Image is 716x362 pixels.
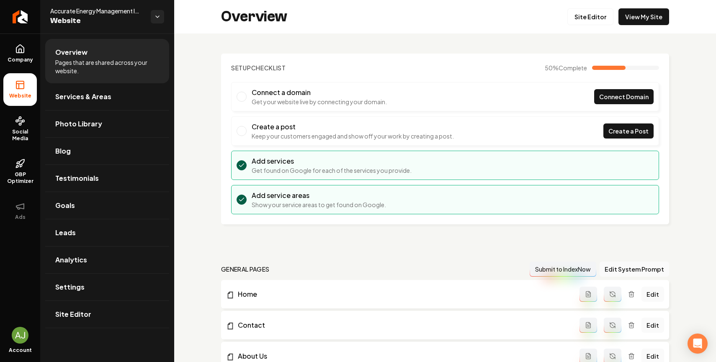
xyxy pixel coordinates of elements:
span: Website [6,92,35,99]
span: Website [50,15,144,27]
a: Social Media [3,109,37,149]
a: Home [226,289,579,299]
h2: Checklist [231,64,286,72]
span: Ads [12,214,29,221]
h3: Add service areas [252,190,386,200]
a: Edit [641,287,664,302]
span: Testimonials [55,173,99,183]
button: Add admin page prompt [579,287,597,302]
div: Open Intercom Messenger [688,334,708,354]
a: About Us [226,351,579,361]
span: Connect Domain [599,92,649,101]
a: Connect Domain [594,89,654,104]
button: Add admin page prompt [579,318,597,333]
span: Pages that are shared across your website. [55,58,159,75]
span: Company [4,56,36,63]
a: Contact [226,320,579,330]
img: Rebolt Logo [13,10,28,23]
button: Ads [3,195,37,227]
a: Edit [641,318,664,333]
span: Setup [231,64,251,72]
p: Get found on Google for each of the services you provide. [252,166,412,175]
p: Get your website live by connecting your domain. [252,98,387,106]
button: Open user button [12,327,28,344]
a: Blog [45,138,169,164]
a: Create a Post [603,123,654,139]
span: Analytics [55,255,87,265]
a: Leads [45,219,169,246]
a: Company [3,37,37,70]
h3: Create a post [252,122,454,132]
span: Overview [55,47,88,57]
span: Social Media [3,128,37,142]
a: Photo Library [45,110,169,137]
span: Complete [559,64,587,72]
p: Show your service areas to get found on Google. [252,200,386,209]
a: Testimonials [45,165,169,192]
span: 50 % [545,64,587,72]
h2: Overview [221,8,287,25]
a: View My Site [618,8,669,25]
a: Site Editor [567,8,613,25]
a: Goals [45,192,169,219]
span: Accurate Energy Management Inc. [50,7,144,15]
span: Goals [55,200,75,211]
span: Create a Post [608,127,649,136]
span: GBP Optimizer [3,171,37,185]
a: Settings [45,274,169,300]
button: Submit to IndexNow [530,262,596,277]
a: Site Editor [45,301,169,328]
h2: general pages [221,265,270,273]
span: Leads [55,228,76,238]
span: Photo Library [55,119,102,129]
span: Services & Areas [55,92,111,102]
span: Settings [55,282,85,292]
p: Keep your customers engaged and show off your work by creating a post. [252,132,454,140]
span: Site Editor [55,309,91,319]
span: Blog [55,146,71,156]
a: Services & Areas [45,83,169,110]
span: Account [9,347,32,354]
h3: Add services [252,156,412,166]
a: Analytics [45,246,169,273]
h3: Connect a domain [252,87,387,98]
img: AJ Nimeh [12,327,28,344]
button: Edit System Prompt [600,262,669,277]
a: GBP Optimizer [3,152,37,191]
